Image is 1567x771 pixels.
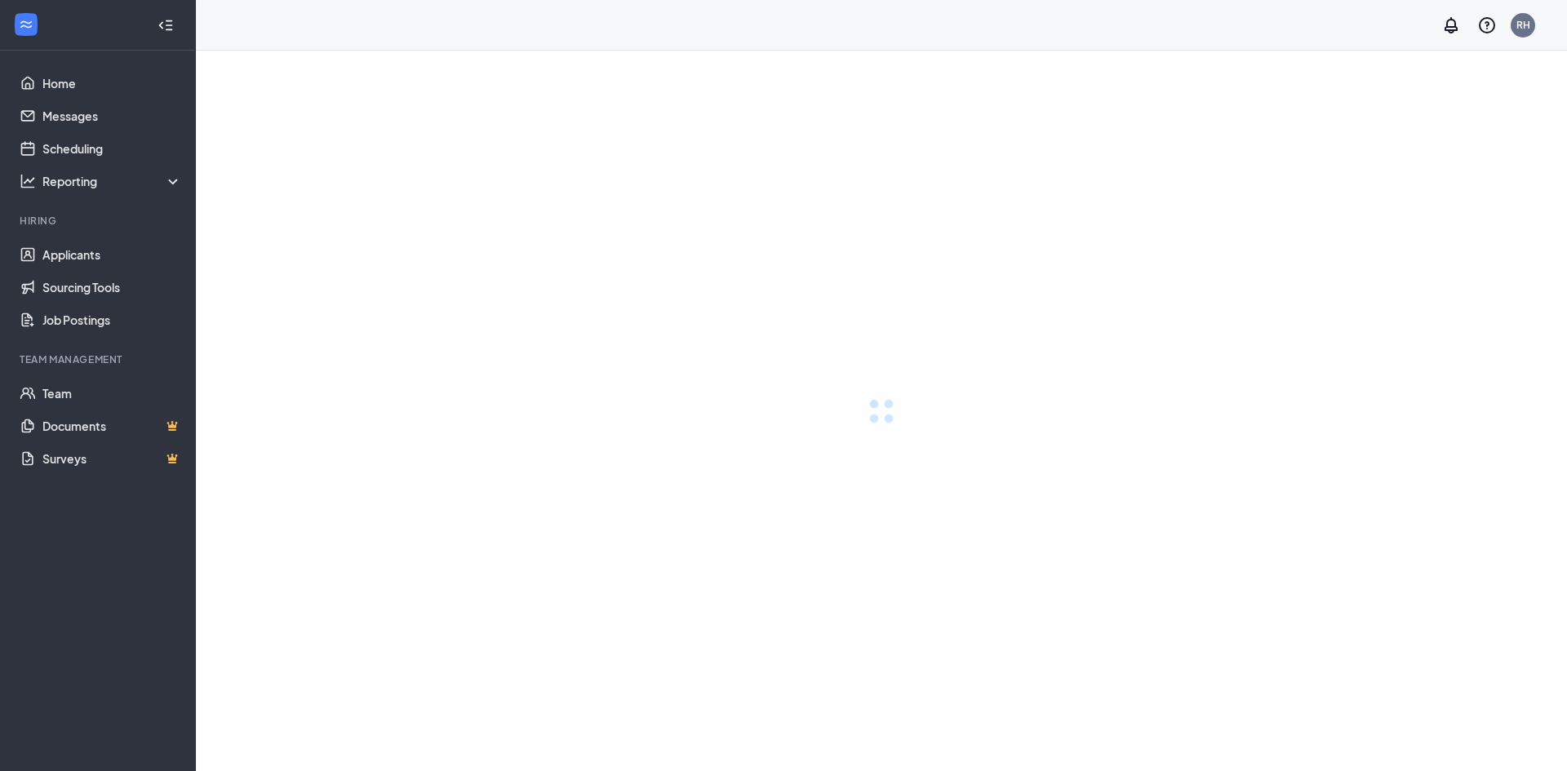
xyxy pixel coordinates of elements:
[42,67,182,100] a: Home
[42,271,182,304] a: Sourcing Tools
[20,214,179,228] div: Hiring
[20,173,36,189] svg: Analysis
[158,17,174,33] svg: Collapse
[18,16,34,33] svg: WorkstreamLogo
[42,238,182,271] a: Applicants
[1441,16,1461,35] svg: Notifications
[20,352,179,366] div: Team Management
[42,100,182,132] a: Messages
[42,442,182,475] a: SurveysCrown
[1477,16,1497,35] svg: QuestionInfo
[42,410,182,442] a: DocumentsCrown
[42,377,182,410] a: Team
[42,304,182,336] a: Job Postings
[1516,18,1530,32] div: RH
[42,173,183,189] div: Reporting
[42,132,182,165] a: Scheduling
